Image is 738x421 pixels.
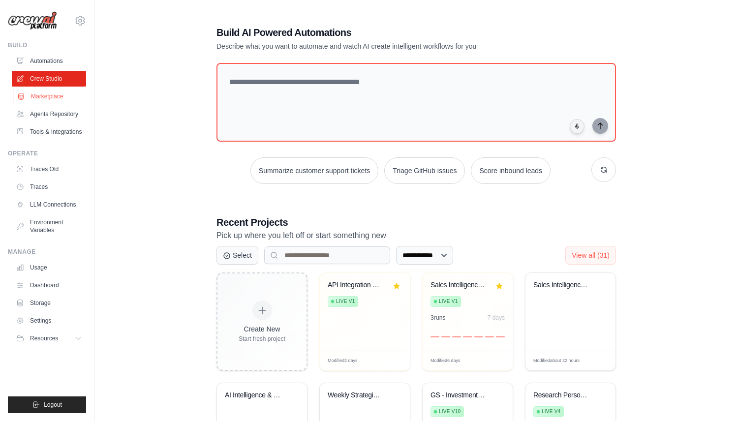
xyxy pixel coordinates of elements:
div: Manage deployment [358,357,383,364]
div: Day 5: 0 executions [474,336,483,337]
a: Dashboard [12,277,86,293]
button: View all (31) [565,246,616,265]
span: Manage [461,357,479,364]
div: Day 2: 0 executions [441,336,450,337]
button: Score inbound leads [471,157,551,184]
a: Settings [12,313,86,329]
span: Edit [490,357,498,364]
a: Traces [12,179,86,195]
button: Resources [12,331,86,346]
h1: Build AI Powered Automations [216,26,547,39]
div: AI Intelligence & Calendar Cross-Analysis System [225,391,284,400]
span: View all (31) [572,251,610,259]
div: 3 run s [430,314,446,322]
span: Live v4 [542,408,560,416]
div: Day 7: 0 executions [496,336,505,337]
div: API Integration Configuration Generator [328,281,387,290]
span: Edit [592,357,601,364]
span: Edit [387,357,395,364]
div: Manage deployment [461,357,486,364]
div: Start fresh project [239,335,285,343]
button: Select [216,246,258,265]
span: Live v1 [336,298,355,305]
div: Day 4: 0 executions [463,336,472,337]
div: Sales Intelligence Research Assistant [533,281,593,290]
a: Storage [12,295,86,311]
button: Triage GitHub issues [384,157,465,184]
a: Crew Studio [12,71,86,87]
img: Logo [8,11,57,30]
a: Traces Old [12,161,86,177]
p: Describe what you want to automate and watch AI create intelligent workflows for you [216,41,547,51]
span: Live v10 [439,408,461,416]
div: Manage [8,248,86,256]
a: Agents Repository [12,106,86,122]
button: Remove from favorites [494,281,505,292]
div: Day 1: 0 executions [430,336,439,337]
div: Operate [8,150,86,157]
a: Marketplace [13,89,87,104]
span: Modified 6 days [430,358,461,364]
div: Sales Intelligence Research Automation [430,281,490,290]
button: Click to speak your automation idea [570,119,584,134]
span: Logout [44,401,62,409]
button: Logout [8,396,86,413]
span: Modified about 22 hours [533,358,580,364]
div: Research Person Before Meeting [533,391,593,400]
a: Tools & Integrations [12,124,86,140]
div: Day 3: 0 executions [452,336,461,337]
a: Automations [12,53,86,69]
div: Build [8,41,86,49]
span: Modified 2 days [328,358,358,364]
a: LLM Connections [12,197,86,212]
a: Environment Variables [12,214,86,238]
div: Create New [239,324,285,334]
span: Live v1 [439,298,458,305]
button: Get new suggestions [591,157,616,182]
p: Pick up where you left off or start something new [216,229,616,242]
h3: Recent Projects [216,215,616,229]
div: GS - Investment Opp Research [430,391,490,400]
button: Remove from favorites [391,281,402,292]
span: Manage [358,357,376,364]
div: Activity over last 7 days [430,326,505,337]
span: Resources [30,334,58,342]
div: Weekly Strategic Intelligence Briefing [328,391,387,400]
button: Summarize customer support tickets [250,157,378,184]
div: Day 6: 0 executions [485,336,494,337]
a: Usage [12,260,86,275]
div: 7 days [488,314,505,322]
